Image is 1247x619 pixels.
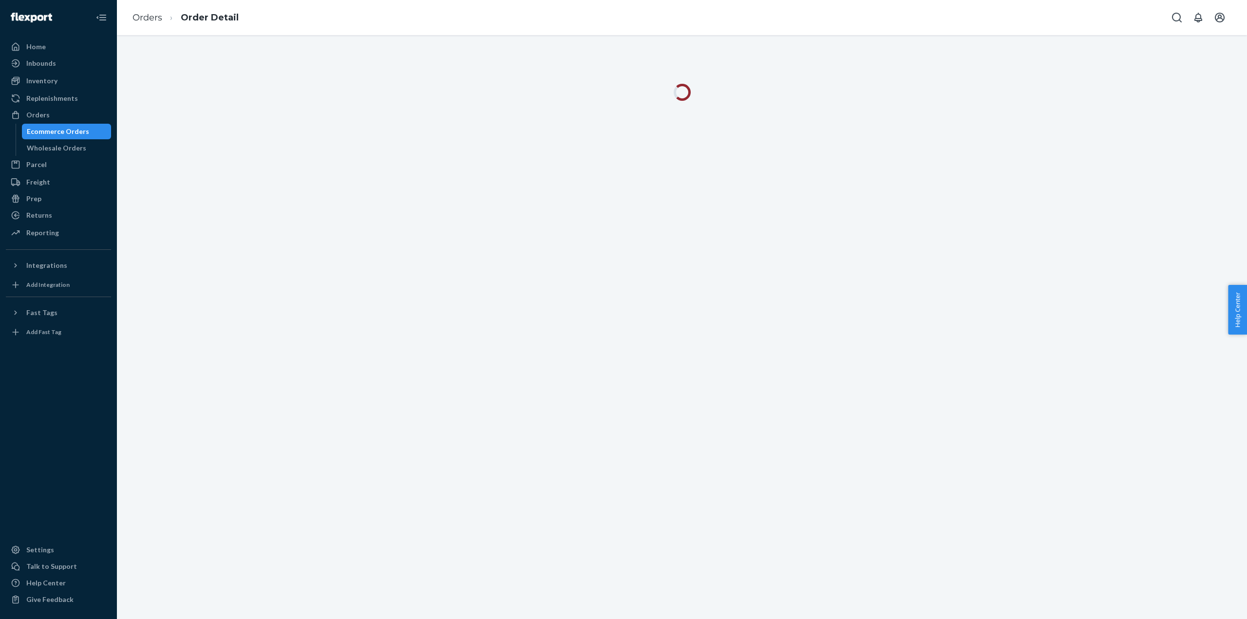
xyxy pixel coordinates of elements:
[1210,8,1229,27] button: Open account menu
[125,3,246,32] ol: breadcrumbs
[26,42,46,52] div: Home
[6,305,111,320] button: Fast Tags
[26,160,47,169] div: Parcel
[132,12,162,23] a: Orders
[6,39,111,55] a: Home
[27,127,89,136] div: Ecommerce Orders
[26,261,67,270] div: Integrations
[26,228,59,238] div: Reporting
[26,110,50,120] div: Orders
[26,562,77,571] div: Talk to Support
[1167,8,1187,27] button: Open Search Box
[1189,8,1208,27] button: Open notifications
[92,8,111,27] button: Close Navigation
[26,94,78,103] div: Replenishments
[26,177,50,187] div: Freight
[6,56,111,71] a: Inbounds
[6,91,111,106] a: Replenishments
[6,592,111,607] button: Give Feedback
[26,210,52,220] div: Returns
[181,12,239,23] a: Order Detail
[26,328,61,336] div: Add Fast Tag
[26,76,57,86] div: Inventory
[26,194,41,204] div: Prep
[26,595,74,604] div: Give Feedback
[6,225,111,241] a: Reporting
[6,107,111,123] a: Orders
[6,559,111,574] button: Talk to Support
[1228,285,1247,335] button: Help Center
[6,575,111,591] a: Help Center
[26,545,54,555] div: Settings
[6,207,111,223] a: Returns
[11,13,52,22] img: Flexport logo
[26,58,56,68] div: Inbounds
[27,143,86,153] div: Wholesale Orders
[6,258,111,273] button: Integrations
[6,542,111,558] a: Settings
[26,308,57,318] div: Fast Tags
[22,140,112,156] a: Wholesale Orders
[6,174,111,190] a: Freight
[26,281,70,289] div: Add Integration
[6,191,111,206] a: Prep
[22,124,112,139] a: Ecommerce Orders
[26,578,66,588] div: Help Center
[6,277,111,293] a: Add Integration
[6,324,111,340] a: Add Fast Tag
[6,157,111,172] a: Parcel
[6,73,111,89] a: Inventory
